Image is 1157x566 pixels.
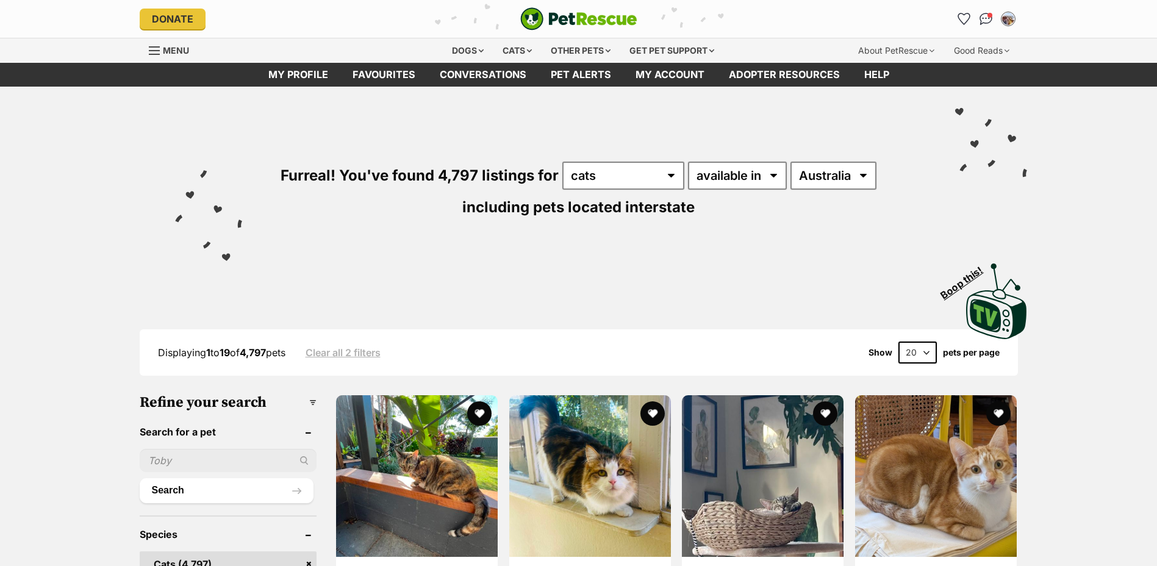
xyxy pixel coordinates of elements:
header: Species [140,529,317,540]
a: Boop this! [966,253,1027,342]
a: Donate [140,9,206,29]
button: favourite [986,401,1011,426]
input: Toby [140,449,317,472]
span: Show [869,348,892,357]
img: Cheddar - Domestic Short Hair (DSH) Cat [336,395,498,557]
header: Search for a pet [140,426,317,437]
a: Favourites [955,9,974,29]
span: Displaying to of pets [158,346,285,359]
strong: 1 [206,346,210,359]
a: Help [852,63,901,87]
span: Furreal! You've found 4,797 listings for [281,167,559,184]
a: conversations [428,63,539,87]
div: Cats [494,38,540,63]
div: Other pets [542,38,619,63]
a: Adopter resources [717,63,852,87]
a: Menu [149,38,198,60]
a: PetRescue [520,7,637,30]
img: Poppy - Domestic Short Hair (DSH) Cat [682,395,844,557]
button: favourite [640,401,664,426]
label: pets per page [943,348,1000,357]
button: favourite [813,401,837,426]
button: Search [140,478,314,503]
a: My account [623,63,717,87]
span: Menu [163,45,189,56]
strong: 4,797 [240,346,266,359]
div: Dogs [443,38,492,63]
h3: Refine your search [140,394,317,411]
button: favourite [467,401,492,426]
img: PetRescue TV logo [966,263,1027,339]
a: Favourites [340,63,428,87]
img: chat-41dd97257d64d25036548639549fe6c8038ab92f7586957e7f3b1b290dea8141.svg [980,13,992,25]
a: Conversations [976,9,996,29]
img: Paddington II - Domestic Short Hair (DSH) Cat [509,395,671,557]
span: Boop this! [938,257,994,301]
a: Clear all 2 filters [306,347,381,358]
img: logo-cat-932fe2b9b8326f06289b0f2fb663e598f794de774fb13d1741a6617ecf9a85b4.svg [520,7,637,30]
div: Get pet support [621,38,723,63]
div: About PetRescue [850,38,943,63]
img: Sunny - Domestic Short Hair (DSH) Cat [855,395,1017,557]
ul: Account quick links [955,9,1018,29]
a: My profile [256,63,340,87]
img: Lisa Higson profile pic [1002,13,1014,25]
a: Pet alerts [539,63,623,87]
button: My account [998,9,1018,29]
strong: 19 [220,346,230,359]
span: including pets located interstate [462,198,695,216]
div: Good Reads [945,38,1018,63]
